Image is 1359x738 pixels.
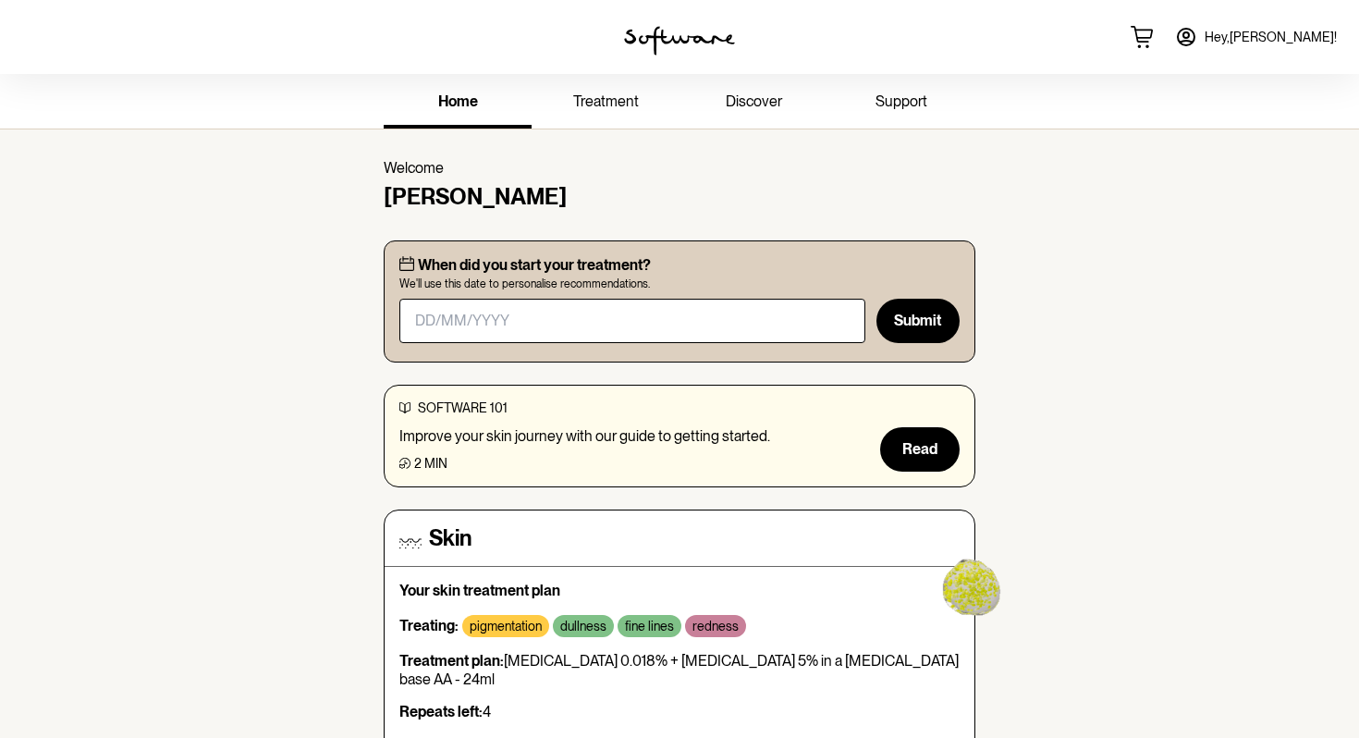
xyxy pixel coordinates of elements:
span: Submit [894,312,941,329]
strong: Treatment plan: [399,652,504,670]
p: Welcome [384,159,975,177]
span: software 101 [418,400,508,415]
p: Your skin treatment plan [399,582,960,599]
h4: Skin [429,525,471,552]
p: fine lines [625,619,674,634]
a: discover [679,78,827,129]
h4: [PERSON_NAME] [384,184,975,211]
p: When did you start your treatment? [418,256,651,274]
span: We'll use this date to personalise recommendations. [399,277,960,290]
button: Read [880,427,960,472]
a: support [827,78,975,129]
span: Hey, [PERSON_NAME] ! [1205,30,1337,45]
span: 2 min [414,456,447,471]
strong: Treating: [399,617,459,634]
p: [MEDICAL_DATA] 0.018% + [MEDICAL_DATA] 5% in a [MEDICAL_DATA] base AA - 24ml [399,652,960,687]
p: dullness [560,619,606,634]
span: home [438,92,478,110]
span: Read [902,440,937,458]
button: Submit [876,299,960,343]
span: discover [726,92,782,110]
a: Hey,[PERSON_NAME]! [1164,15,1348,59]
a: home [384,78,532,129]
span: treatment [573,92,639,110]
img: yellow-blob.9da643008c2f38f7bdc4.gif [909,524,1027,643]
p: 4 [399,703,960,720]
span: support [875,92,927,110]
img: software logo [624,26,735,55]
p: redness [692,619,739,634]
p: pigmentation [470,619,542,634]
p: Improve your skin journey with our guide to getting started. [399,427,770,445]
a: treatment [532,78,679,129]
input: DD/MM/YYYY [399,299,865,343]
strong: Repeats left: [399,703,483,720]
